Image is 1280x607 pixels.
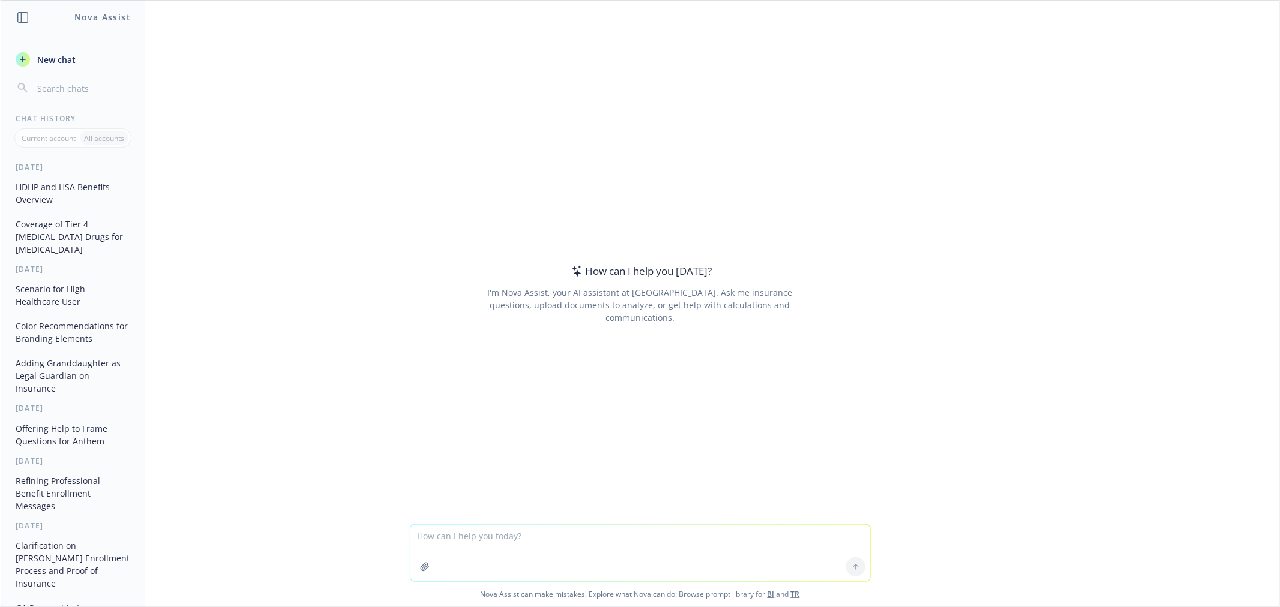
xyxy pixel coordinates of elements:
[11,471,135,516] button: Refining Professional Benefit Enrollment Messages
[11,49,135,70] button: New chat
[1,162,145,172] div: [DATE]
[1,264,145,274] div: [DATE]
[568,263,712,279] div: How can I help you [DATE]?
[1,403,145,413] div: [DATE]
[22,133,76,143] p: Current account
[11,419,135,451] button: Offering Help to Frame Questions for Anthem
[1,456,145,466] div: [DATE]
[35,53,76,66] span: New chat
[1,521,145,531] div: [DATE]
[11,279,135,311] button: Scenario for High Healthcare User
[768,589,775,599] a: BI
[74,11,131,23] h1: Nova Assist
[11,214,135,259] button: Coverage of Tier 4 [MEDICAL_DATA] Drugs for [MEDICAL_DATA]
[5,582,1275,606] span: Nova Assist can make mistakes. Explore what Nova can do: Browse prompt library for and
[11,177,135,209] button: HDHP and HSA Benefits Overview
[35,80,130,97] input: Search chats
[11,316,135,348] button: Color Recommendations for Branding Elements
[84,133,124,143] p: All accounts
[791,589,800,599] a: TR
[471,286,809,324] div: I'm Nova Assist, your AI assistant at [GEOGRAPHIC_DATA]. Ask me insurance questions, upload docum...
[11,536,135,593] button: Clarification on [PERSON_NAME] Enrollment Process and Proof of Insurance
[1,113,145,124] div: Chat History
[11,353,135,398] button: Adding Granddaughter as Legal Guardian on Insurance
